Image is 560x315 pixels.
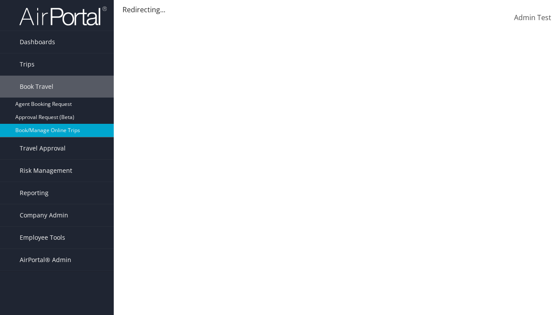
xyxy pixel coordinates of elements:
a: Admin Test [514,4,551,31]
span: Risk Management [20,160,72,182]
span: Travel Approval [20,137,66,159]
span: Company Admin [20,204,68,226]
span: Employee Tools [20,227,65,248]
span: Reporting [20,182,49,204]
span: Admin Test [514,13,551,22]
div: Redirecting... [122,4,551,15]
span: AirPortal® Admin [20,249,71,271]
img: airportal-logo.png [19,6,107,26]
span: Dashboards [20,31,55,53]
span: Trips [20,53,35,75]
span: Book Travel [20,76,53,98]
